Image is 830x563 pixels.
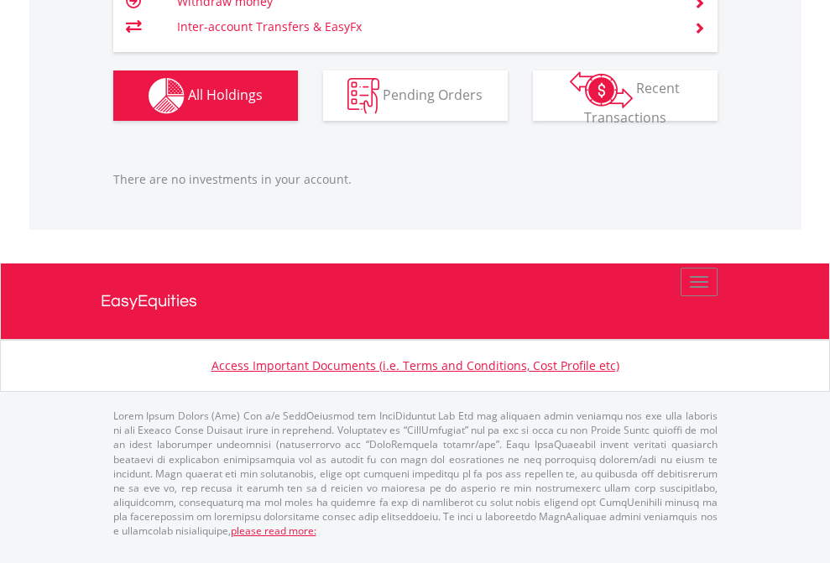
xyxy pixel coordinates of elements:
[113,70,298,121] button: All Holdings
[323,70,508,121] button: Pending Orders
[113,171,718,188] p: There are no investments in your account.
[113,409,718,538] p: Lorem Ipsum Dolors (Ame) Con a/e SeddOeiusmod tem InciDiduntut Lab Etd mag aliquaen admin veniamq...
[231,524,316,538] a: please read more:
[383,85,483,103] span: Pending Orders
[211,357,619,373] a: Access Important Documents (i.e. Terms and Conditions, Cost Profile etc)
[149,78,185,114] img: holdings-wht.png
[533,70,718,121] button: Recent Transactions
[101,263,730,339] a: EasyEquities
[188,85,263,103] span: All Holdings
[347,78,379,114] img: pending_instructions-wht.png
[177,14,673,39] td: Inter-account Transfers & EasyFx
[570,71,633,108] img: transactions-zar-wht.png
